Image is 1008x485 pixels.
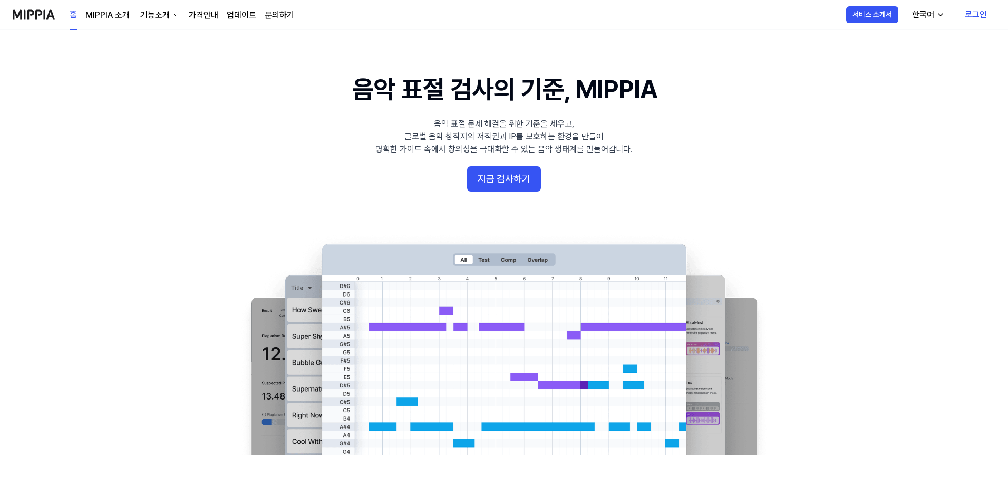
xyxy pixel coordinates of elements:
div: 한국어 [910,8,936,21]
img: main Image [230,234,778,455]
a: 문의하기 [265,9,294,22]
a: MIPPIA 소개 [85,9,130,22]
div: 기능소개 [138,9,172,22]
button: 서비스 소개서 [846,6,898,23]
button: 지금 검사하기 [467,166,541,192]
div: 음악 표절 문제 해결을 위한 기준을 세우고, 글로벌 음악 창작자의 저작권과 IP를 보호하는 환경을 만들어 명확한 가이드 속에서 창의성을 극대화할 수 있는 음악 생태계를 만들어... [375,118,633,156]
a: 홈 [70,1,77,30]
button: 기능소개 [138,9,180,22]
a: 가격안내 [189,9,218,22]
h1: 음악 표절 검사의 기준, MIPPIA [352,72,656,107]
a: 업데이트 [227,9,256,22]
button: 한국어 [904,4,951,25]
